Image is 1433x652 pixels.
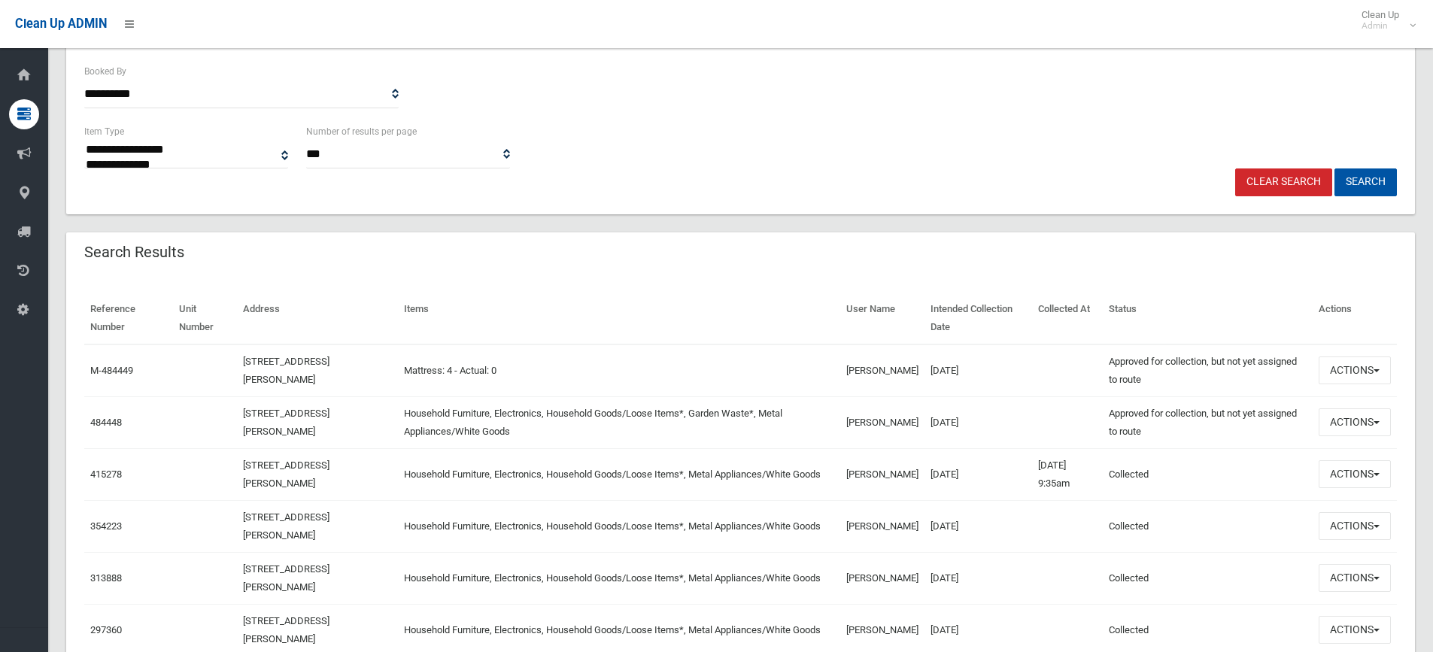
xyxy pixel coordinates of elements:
[840,293,924,344] th: User Name
[243,356,329,385] a: [STREET_ADDRESS][PERSON_NAME]
[840,396,924,448] td: [PERSON_NAME]
[1103,344,1313,397] td: Approved for collection, but not yet assigned to route
[1032,293,1103,344] th: Collected At
[1362,20,1399,32] small: Admin
[924,448,1032,500] td: [DATE]
[84,123,124,140] label: Item Type
[1032,448,1103,500] td: [DATE] 9:35am
[1334,168,1397,196] button: Search
[1319,356,1391,384] button: Actions
[1235,168,1332,196] a: Clear Search
[840,448,924,500] td: [PERSON_NAME]
[924,293,1032,344] th: Intended Collection Date
[1313,293,1397,344] th: Actions
[1103,396,1313,448] td: Approved for collection, but not yet assigned to route
[90,520,122,532] a: 354223
[1103,500,1313,552] td: Collected
[66,238,202,267] header: Search Results
[398,293,840,344] th: Items
[90,469,122,480] a: 415278
[90,572,122,584] a: 313888
[84,63,126,80] label: Booked By
[840,344,924,397] td: [PERSON_NAME]
[1354,9,1414,32] span: Clean Up
[1103,293,1313,344] th: Status
[924,500,1032,552] td: [DATE]
[398,552,840,604] td: Household Furniture, Electronics, Household Goods/Loose Items*, Metal Appliances/White Goods
[398,448,840,500] td: Household Furniture, Electronics, Household Goods/Loose Items*, Metal Appliances/White Goods
[15,17,107,31] span: Clean Up ADMIN
[306,123,417,140] label: Number of results per page
[840,500,924,552] td: [PERSON_NAME]
[84,293,173,344] th: Reference Number
[243,511,329,541] a: [STREET_ADDRESS][PERSON_NAME]
[237,293,398,344] th: Address
[1319,408,1391,436] button: Actions
[398,500,840,552] td: Household Furniture, Electronics, Household Goods/Loose Items*, Metal Appliances/White Goods
[1319,512,1391,540] button: Actions
[173,293,236,344] th: Unit Number
[243,563,329,593] a: [STREET_ADDRESS][PERSON_NAME]
[1103,448,1313,500] td: Collected
[1319,564,1391,592] button: Actions
[90,624,122,635] a: 297360
[924,344,1032,397] td: [DATE]
[398,396,840,448] td: Household Furniture, Electronics, Household Goods/Loose Items*, Garden Waste*, Metal Appliances/W...
[243,408,329,437] a: [STREET_ADDRESS][PERSON_NAME]
[1319,460,1391,488] button: Actions
[243,615,329,644] a: [STREET_ADDRESS][PERSON_NAME]
[1319,616,1391,644] button: Actions
[398,344,840,397] td: Mattress: 4 - Actual: 0
[840,552,924,604] td: [PERSON_NAME]
[1103,552,1313,604] td: Collected
[924,396,1032,448] td: [DATE]
[90,365,133,376] a: M-484449
[924,552,1032,604] td: [DATE]
[90,417,122,428] a: 484448
[243,459,329,489] a: [STREET_ADDRESS][PERSON_NAME]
